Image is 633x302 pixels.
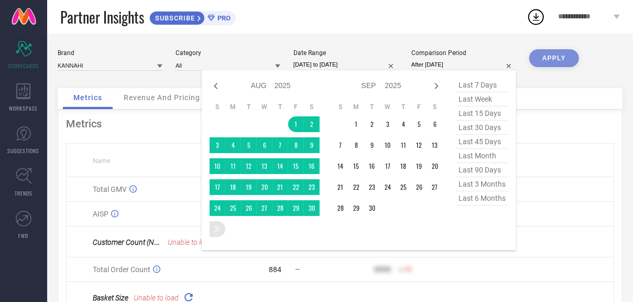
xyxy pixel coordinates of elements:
td: Sat Sep 06 2025 [427,116,443,132]
span: WORKSPACE [9,104,38,112]
span: last 30 days [456,121,508,135]
td: Tue Sep 02 2025 [364,116,380,132]
td: Thu Sep 25 2025 [396,179,411,195]
span: Customer Count (New vs Repeat) [93,237,198,247]
span: last 45 days [456,135,508,149]
td: Tue Sep 30 2025 [364,200,380,216]
span: Metrics [73,93,102,102]
td: Fri Sep 12 2025 [411,137,427,153]
td: Wed Sep 17 2025 [380,158,396,174]
td: Sun Aug 10 2025 [210,158,225,174]
td: Mon Sep 22 2025 [348,179,364,195]
input: Select date range [293,59,398,70]
td: Mon Aug 11 2025 [225,158,241,174]
div: Metrics [66,117,614,130]
td: Sun Sep 28 2025 [333,200,348,216]
span: Basket Size [93,294,128,302]
td: Sun Aug 17 2025 [210,179,225,195]
input: Select comparison period [411,59,516,70]
td: Mon Aug 25 2025 [225,200,241,216]
td: Sun Sep 07 2025 [333,137,348,153]
a: SUBSCRIBEPRO [149,8,236,25]
td: Tue Sep 23 2025 [364,179,380,195]
th: Thursday [396,103,411,111]
td: Wed Sep 03 2025 [380,116,396,132]
td: Wed Sep 10 2025 [380,137,396,153]
td: Fri Aug 15 2025 [288,158,304,174]
span: last 3 months [456,177,508,191]
td: Fri Aug 29 2025 [288,200,304,216]
td: Sun Aug 24 2025 [210,200,225,216]
span: last 6 months [456,191,508,206]
td: Sat Sep 13 2025 [427,137,443,153]
td: Sun Sep 21 2025 [333,179,348,195]
td: Wed Aug 06 2025 [257,137,272,153]
td: Thu Sep 18 2025 [396,158,411,174]
th: Sunday [333,103,348,111]
span: last week [456,92,508,106]
th: Saturday [304,103,320,111]
td: Sat Aug 16 2025 [304,158,320,174]
td: Sat Aug 23 2025 [304,179,320,195]
span: last 15 days [456,106,508,121]
th: Monday [225,103,241,111]
span: PRO [215,14,231,22]
td: Fri Aug 22 2025 [288,179,304,195]
td: Thu Sep 11 2025 [396,137,411,153]
div: Next month [430,80,443,92]
td: Sun Aug 03 2025 [210,137,225,153]
div: Brand [58,49,162,57]
span: last 90 days [456,163,508,177]
div: Previous month [210,80,222,92]
td: Wed Aug 13 2025 [257,158,272,174]
div: Open download list [527,7,545,26]
div: 884 [269,265,281,274]
th: Saturday [427,103,443,111]
td: Wed Aug 27 2025 [257,200,272,216]
th: Tuesday [364,103,380,111]
td: Sat Aug 30 2025 [304,200,320,216]
td: Mon Sep 29 2025 [348,200,364,216]
span: Unable to load [168,238,213,246]
td: Fri Sep 19 2025 [411,158,427,174]
div: Date Range [293,49,398,57]
span: Partner Insights [60,6,144,28]
td: Sat Sep 27 2025 [427,179,443,195]
td: Tue Sep 09 2025 [364,137,380,153]
th: Tuesday [241,103,257,111]
span: last month [456,149,508,163]
td: Tue Aug 19 2025 [241,179,257,195]
th: Friday [411,103,427,111]
span: 50 [405,266,412,273]
td: Fri Aug 08 2025 [288,137,304,153]
td: Thu Aug 21 2025 [272,179,288,195]
td: Mon Aug 18 2025 [225,179,241,195]
td: Thu Aug 07 2025 [272,137,288,153]
span: SUBSCRIBE [150,14,198,22]
td: Sun Aug 31 2025 [210,221,225,237]
div: Comparison Period [411,49,516,57]
span: TRENDS [15,189,32,197]
th: Thursday [272,103,288,111]
div: 9999 [374,265,391,274]
td: Mon Aug 04 2025 [225,137,241,153]
td: Tue Aug 05 2025 [241,137,257,153]
td: Thu Sep 04 2025 [396,116,411,132]
td: Mon Sep 08 2025 [348,137,364,153]
td: Fri Sep 05 2025 [411,116,427,132]
span: Revenue And Pricing [124,93,200,102]
td: Mon Sep 01 2025 [348,116,364,132]
span: Unable to load [134,294,179,302]
td: Sat Aug 02 2025 [304,116,320,132]
td: Sat Sep 20 2025 [427,158,443,174]
td: Mon Sep 15 2025 [348,158,364,174]
td: Fri Sep 26 2025 [411,179,427,195]
span: Name [93,157,110,165]
div: Category [176,49,280,57]
span: — [295,266,300,273]
th: Wednesday [380,103,396,111]
span: SCORECARDS [8,62,39,70]
td: Sun Sep 14 2025 [333,158,348,174]
td: Wed Aug 20 2025 [257,179,272,195]
td: Tue Aug 12 2025 [241,158,257,174]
